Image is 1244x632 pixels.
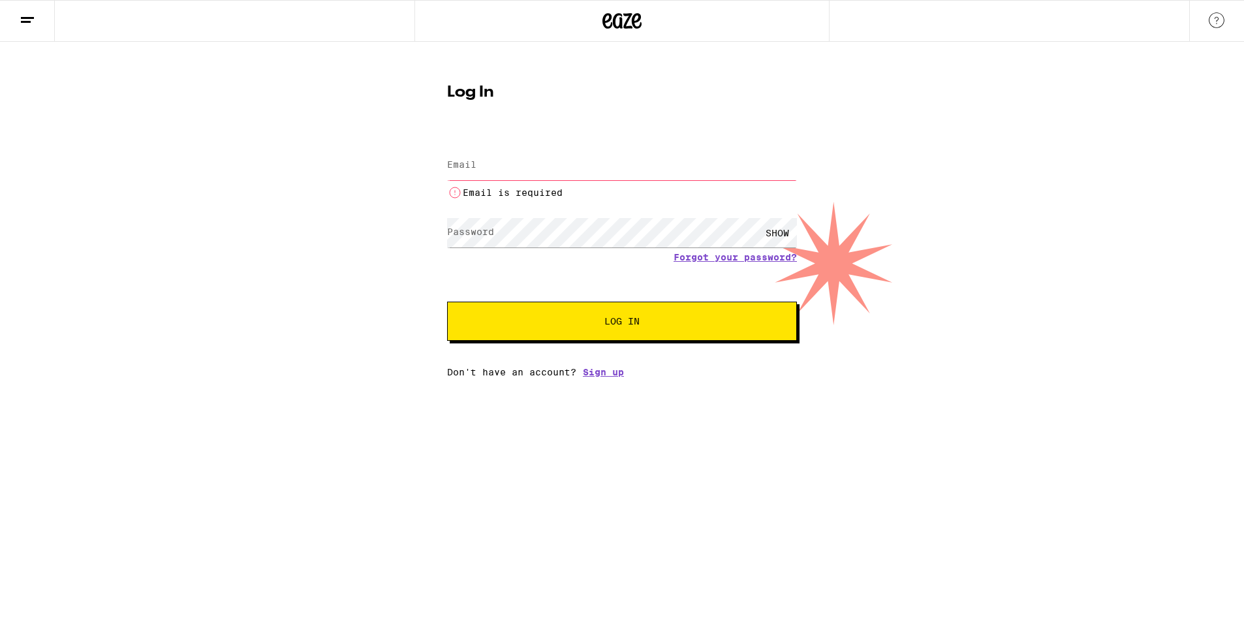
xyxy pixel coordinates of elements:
h1: Log In [447,85,797,101]
label: Email [447,159,476,170]
span: Log In [604,317,640,326]
a: Sign up [583,367,624,377]
div: SHOW [758,218,797,247]
button: Log In [447,302,797,341]
input: Email [447,151,797,180]
li: Email is required [447,185,797,200]
div: Don't have an account? [447,367,797,377]
a: Forgot your password? [674,252,797,262]
label: Password [447,227,494,237]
